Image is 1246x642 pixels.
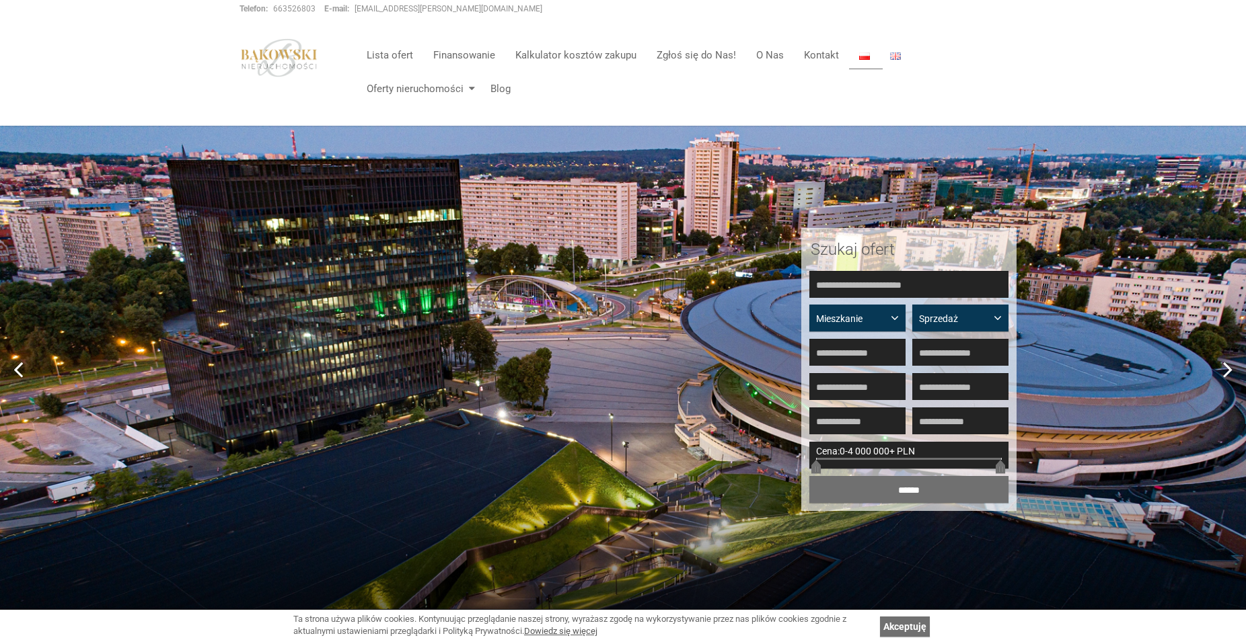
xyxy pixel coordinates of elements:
a: Kalkulator kosztów zakupu [505,42,647,69]
button: Mieszkanie [809,305,906,331]
a: [EMAIL_ADDRESS][PERSON_NAME][DOMAIN_NAME] [355,4,542,13]
div: Ta strona używa plików cookies. Kontynuując przeglądanie naszej strony, wyrażasz zgodę na wykorzy... [293,613,873,638]
span: 4 000 000+ PLN [848,446,915,456]
span: Sprzedaż [919,312,992,325]
a: Kontakt [794,42,849,69]
a: O Nas [746,42,794,69]
a: 663526803 [273,4,316,13]
a: Dowiedz się więcej [524,626,597,636]
span: Mieszkanie [816,312,889,325]
button: Sprzedaż [912,305,1009,331]
a: Oferty nieruchomości [357,75,480,102]
img: logo [240,38,319,77]
span: 0 [840,446,845,456]
a: Akceptuję [880,616,930,637]
div: - [809,442,1009,469]
strong: Telefon: [240,4,268,13]
a: Blog [480,75,511,102]
h2: Szukaj ofert [811,241,1007,258]
img: Polski [859,52,870,60]
img: English [890,52,901,60]
span: Cena: [816,446,840,456]
a: Lista ofert [357,42,423,69]
strong: E-mail: [324,4,349,13]
a: Finansowanie [423,42,505,69]
a: Zgłoś się do Nas! [647,42,746,69]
